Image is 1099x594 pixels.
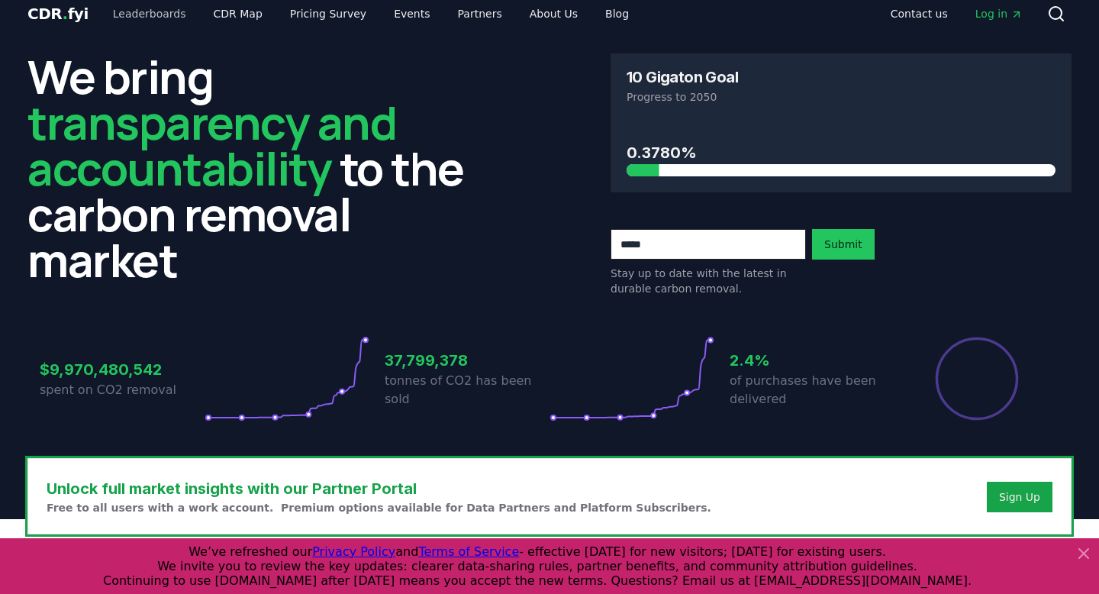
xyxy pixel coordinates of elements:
[987,482,1052,512] button: Sign Up
[730,372,894,408] p: of purchases have been delivered
[47,477,711,500] h3: Unlock full market insights with our Partner Portal
[730,349,894,372] h3: 2.4%
[40,381,205,399] p: spent on CO2 removal
[47,500,711,515] p: Free to all users with a work account. Premium options available for Data Partners and Platform S...
[627,141,1055,164] h3: 0.3780%
[999,489,1040,505] a: Sign Up
[975,6,1023,21] span: Log in
[40,358,205,381] h3: $9,970,480,542
[385,349,549,372] h3: 37,799,378
[812,229,875,260] button: Submit
[611,266,806,296] p: Stay up to date with the latest in durable carbon removal.
[385,372,549,408] p: tonnes of CO2 has been sold
[27,5,89,23] span: CDR fyi
[63,5,68,23] span: .
[627,89,1055,105] p: Progress to 2050
[627,69,738,85] h3: 10 Gigaton Goal
[27,53,488,282] h2: We bring to the carbon removal market
[27,91,396,199] span: transparency and accountability
[27,3,89,24] a: CDR.fyi
[934,336,1020,421] div: Percentage of sales delivered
